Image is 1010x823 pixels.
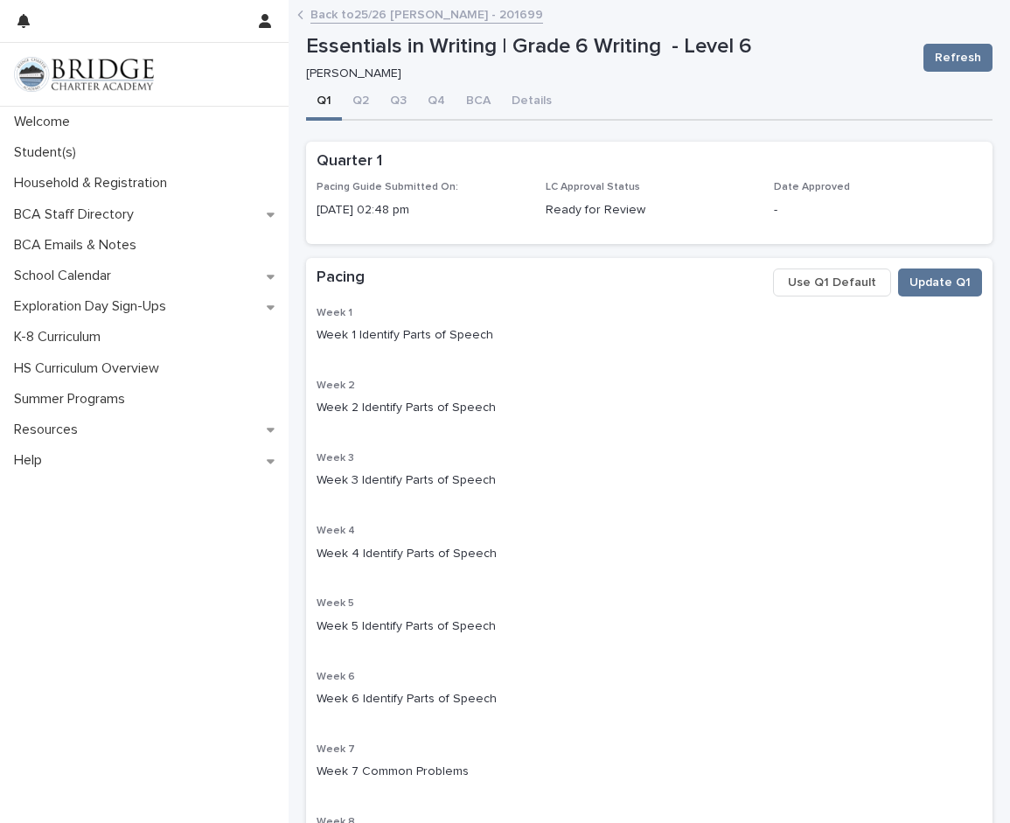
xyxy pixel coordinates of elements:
[317,690,982,708] p: Week 6 Identify Parts of Speech
[317,380,355,391] span: Week 2
[317,526,355,536] span: Week 4
[7,175,181,192] p: Household & Registration
[317,763,982,781] p: Week 7 Common Problems
[306,34,909,59] p: Essentials in Writing | Grade 6 Writing - Level 6
[7,206,148,223] p: BCA Staff Directory
[380,84,417,121] button: Q3
[7,144,90,161] p: Student(s)
[909,274,971,291] span: Update Q1
[317,453,354,464] span: Week 3
[317,152,382,171] h2: Quarter 1
[317,545,982,563] p: Week 4 Identify Parts of Speech
[317,326,982,345] p: Week 1 Identify Parts of Speech
[456,84,501,121] button: BCA
[501,84,562,121] button: Details
[898,269,982,296] button: Update Q1
[317,471,982,490] p: Week 3 Identify Parts of Speech
[7,329,115,345] p: K-8 Curriculum
[7,452,56,469] p: Help
[7,237,150,254] p: BCA Emails & Notes
[7,422,92,438] p: Resources
[7,391,139,408] p: Summer Programs
[317,201,525,220] p: [DATE] 02:48 pm
[546,182,640,192] span: LC Approval Status
[923,44,993,72] button: Refresh
[773,269,891,296] button: Use Q1 Default
[788,274,876,291] span: Use Q1 Default
[7,114,84,130] p: Welcome
[317,598,354,609] span: Week 5
[774,182,850,192] span: Date Approved
[317,308,352,318] span: Week 1
[317,744,355,755] span: Week 7
[774,201,982,220] p: -
[317,399,982,417] p: Week 2 Identify Parts of Speech
[306,84,342,121] button: Q1
[306,66,902,81] p: [PERSON_NAME]
[317,617,982,636] p: Week 5 Identify Parts of Speech
[317,672,355,682] span: Week 6
[546,201,754,220] p: Ready for Review
[7,298,180,315] p: Exploration Day Sign-Ups
[342,84,380,121] button: Q2
[417,84,456,121] button: Q4
[317,182,458,192] span: Pacing Guide Submitted On:
[310,3,543,24] a: Back to25/26 [PERSON_NAME] - 201699
[14,57,154,92] img: V1C1m3IdTEidaUdm9Hs0
[317,269,365,288] h2: Pacing
[7,360,173,377] p: HS Curriculum Overview
[935,49,981,66] span: Refresh
[7,268,125,284] p: School Calendar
